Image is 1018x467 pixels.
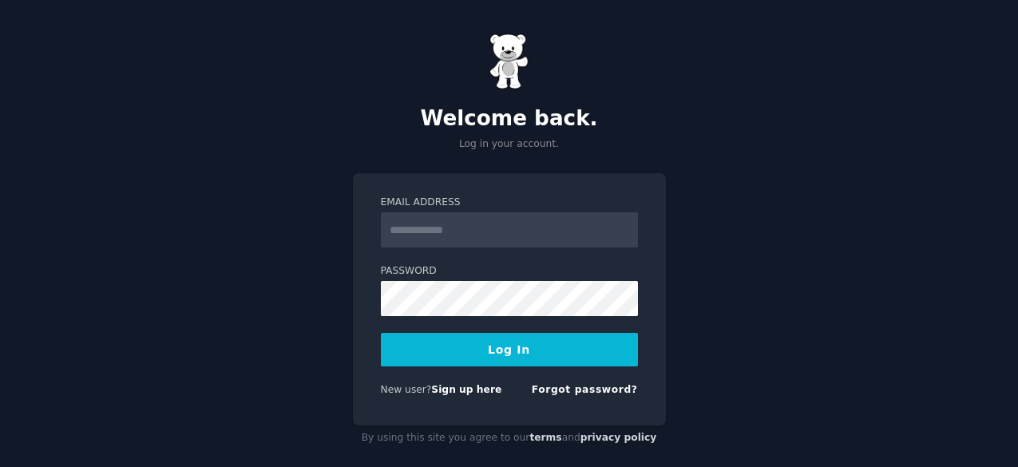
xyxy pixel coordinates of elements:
[489,34,529,89] img: Gummy Bear
[353,137,666,152] p: Log in your account.
[381,384,432,395] span: New user?
[381,196,638,210] label: Email Address
[532,384,638,395] a: Forgot password?
[353,425,666,451] div: By using this site you agree to our and
[381,264,638,279] label: Password
[353,106,666,132] h2: Welcome back.
[381,333,638,366] button: Log In
[431,384,501,395] a: Sign up here
[580,432,657,443] a: privacy policy
[529,432,561,443] a: terms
